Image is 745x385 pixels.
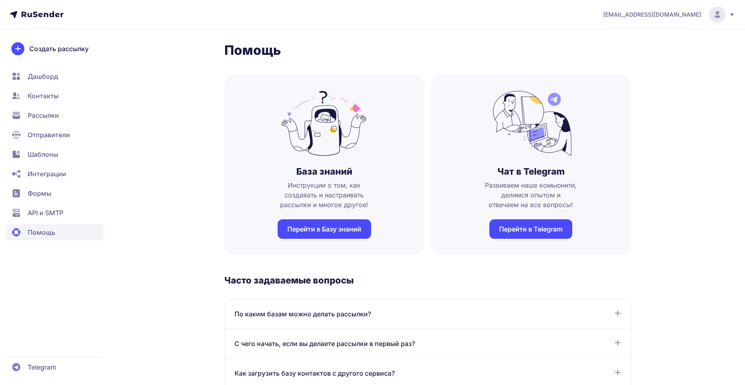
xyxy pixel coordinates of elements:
[265,180,383,210] span: Инструкции о том, как создавать и настраивать рассылки и многое другое!
[28,91,59,101] span: Контакты
[28,130,70,140] span: Отправители
[28,208,63,218] span: API и SMTP
[603,11,701,19] span: [EMAIL_ADDRESS][DOMAIN_NAME]
[28,110,59,120] span: Рассылки
[28,227,55,237] span: Помощь
[278,219,371,239] a: Перейти в Базу знаний
[282,91,367,156] img: no_photo
[28,149,58,159] span: Шаблоны
[28,362,56,372] span: Telegram
[489,219,572,239] a: Перейти в Telegram
[296,166,352,177] h3: База знаний
[28,188,51,198] span: Формы
[497,166,565,177] h3: Чат в Telegram
[488,91,573,156] img: no_photo
[235,368,395,378] span: Как загрузить базу контактов с другого сервиса?
[224,275,631,286] h3: Часто задаваемые вопросы
[29,44,89,54] span: Создать рассылку
[28,169,66,179] span: Интеграции
[472,180,590,210] span: Развиваем наше комьюнити, делимся опытом и отвечаем на все вопросы!
[7,359,103,375] a: Telegram
[235,309,371,319] span: По каким базам можно делать рассылки?
[235,339,415,348] span: С чего начать, если вы делаете рассылки в первый раз?
[28,71,58,81] span: Дашборд
[224,42,631,58] h1: Помощь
